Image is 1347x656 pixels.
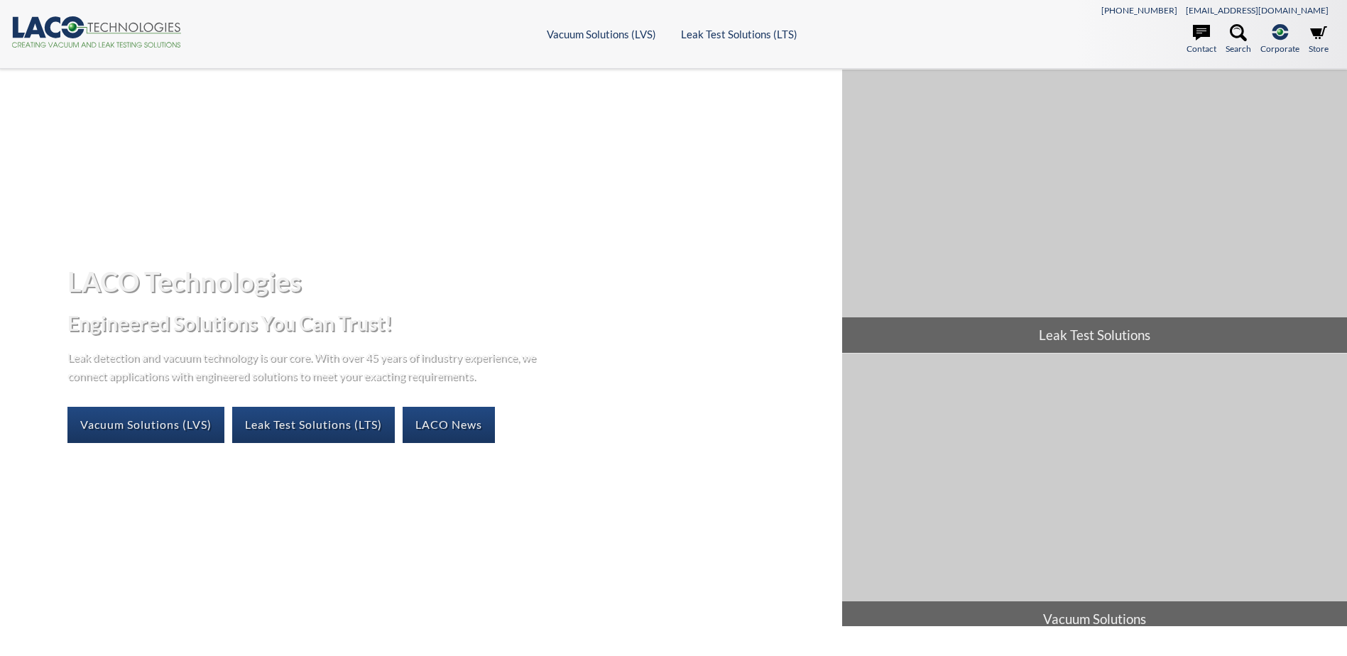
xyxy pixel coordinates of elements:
p: Leak detection and vacuum technology is our core. With over 45 years of industry experience, we c... [67,348,543,384]
a: Leak Test Solutions (LTS) [232,407,395,442]
a: Contact [1187,24,1216,55]
a: LACO News [403,407,495,442]
a: [PHONE_NUMBER] [1101,5,1177,16]
span: Corporate [1260,42,1299,55]
a: Store [1309,24,1329,55]
h1: LACO Technologies [67,264,831,299]
a: Vacuum Solutions (LVS) [547,28,656,40]
a: Vacuum Solutions [842,354,1347,637]
a: [EMAIL_ADDRESS][DOMAIN_NAME] [1186,5,1329,16]
a: Search [1226,24,1251,55]
span: Vacuum Solutions [842,601,1347,637]
a: Leak Test Solutions (LTS) [681,28,797,40]
span: Leak Test Solutions [842,317,1347,353]
a: Vacuum Solutions (LVS) [67,407,224,442]
a: Leak Test Solutions [842,70,1347,353]
h2: Engineered Solutions You Can Trust! [67,310,831,337]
